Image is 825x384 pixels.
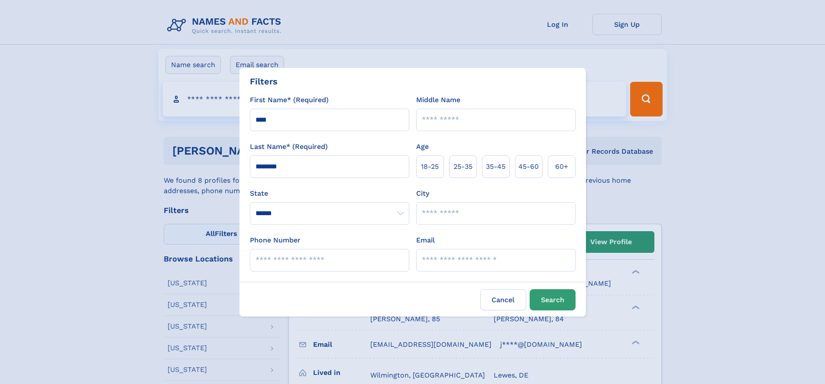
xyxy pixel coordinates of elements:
label: Middle Name [416,95,460,105]
label: First Name* (Required) [250,95,329,105]
label: Cancel [480,289,526,310]
button: Search [530,289,576,310]
span: 35‑45 [486,161,505,172]
label: Last Name* (Required) [250,142,328,152]
label: City [416,188,429,199]
span: 25‑35 [453,161,472,172]
span: 60+ [555,161,568,172]
span: 45‑60 [518,161,539,172]
span: 18‑25 [421,161,439,172]
label: Age [416,142,429,152]
label: Email [416,235,435,245]
label: Phone Number [250,235,301,245]
div: Filters [250,75,278,88]
label: State [250,188,409,199]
